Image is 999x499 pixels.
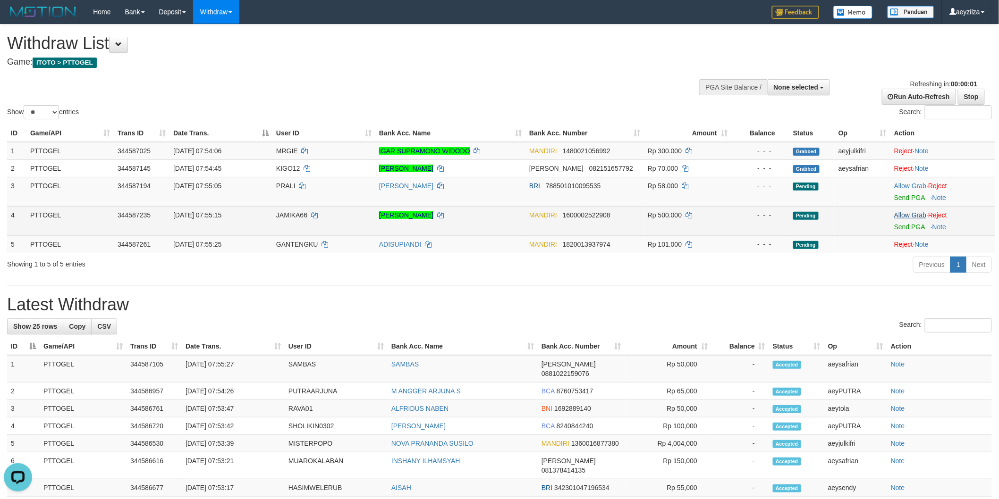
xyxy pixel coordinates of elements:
[735,164,786,173] div: - - -
[7,58,657,67] h4: Game:
[542,457,596,465] span: [PERSON_NAME]
[711,383,769,400] td: -
[285,452,388,479] td: MUAROKALABAN
[824,417,887,435] td: aeyPUTRA
[7,105,79,119] label: Show entries
[276,182,295,190] span: PRALI
[7,34,657,53] h1: Withdraw List
[793,212,819,220] span: Pending
[958,89,985,105] a: Stop
[7,142,26,160] td: 1
[379,211,433,219] a: [PERSON_NAME]
[26,142,114,160] td: PTTOGEL
[557,387,593,395] span: Copy 8760753417 to clipboard
[648,211,682,219] span: Rp 500.000
[833,6,873,19] img: Button%20Memo.svg
[793,241,819,249] span: Pending
[13,323,57,330] span: Show 25 rows
[915,241,929,248] a: Note
[97,323,111,330] span: CSV
[711,435,769,452] td: -
[24,105,59,119] select: Showentries
[7,383,40,400] td: 2
[7,355,40,383] td: 1
[542,370,589,377] span: Copy 0881022159076 to clipboard
[529,165,584,172] span: [PERSON_NAME]
[887,6,934,18] img: panduan.png
[773,361,801,369] span: Accepted
[182,417,285,435] td: [DATE] 07:53:42
[789,125,835,142] th: Status
[127,355,182,383] td: 344587105
[7,338,40,355] th: ID: activate to sort column descending
[910,80,977,88] span: Refreshing in:
[894,194,925,201] a: Send PGA
[391,440,474,447] a: NOVA PRANANDA SUSILO
[899,105,992,119] label: Search:
[529,241,557,248] span: MANDIRI
[735,146,786,156] div: - - -
[173,241,221,248] span: [DATE] 07:55:25
[379,241,421,248] a: ADISUPIANDI
[925,105,992,119] input: Search:
[835,159,890,177] td: aeysafrian
[182,383,285,400] td: [DATE] 07:54:26
[379,165,433,172] a: [PERSON_NAME]
[950,257,966,273] a: 1
[40,452,127,479] td: PTTOGEL
[127,417,182,435] td: 344586720
[379,147,470,155] a: IGAR SUPRAMONO WIDODO
[63,318,92,334] a: Copy
[118,211,151,219] span: 344587235
[887,338,992,355] th: Action
[127,452,182,479] td: 344586616
[7,435,40,452] td: 5
[7,295,992,314] h1: Latest Withdraw
[890,235,995,253] td: ·
[772,6,819,19] img: Feedback.jpg
[542,387,555,395] span: BCA
[648,182,678,190] span: Rp 58.000
[915,165,929,172] a: Note
[894,147,913,155] a: Reject
[542,405,552,412] span: BNI
[913,257,951,273] a: Previous
[118,147,151,155] span: 344587025
[951,80,977,88] strong: 00:00:01
[557,422,593,430] span: Copy 8240844240 to clipboard
[773,457,801,466] span: Accepted
[285,435,388,452] td: MISTERPOPO
[773,423,801,431] span: Accepted
[932,194,947,201] a: Note
[391,405,449,412] a: ALFRIDUS NABEN
[182,479,285,497] td: [DATE] 07:53:17
[891,405,905,412] a: Note
[891,440,905,447] a: Note
[589,165,633,172] span: Copy 082151657792 to clipboard
[711,479,769,497] td: -
[554,405,591,412] span: Copy 1692889140 to clipboard
[276,241,318,248] span: GANTENGKU
[625,417,711,435] td: Rp 100,000
[26,235,114,253] td: PTTOGEL
[542,422,555,430] span: BCA
[391,422,446,430] a: [PERSON_NAME]
[26,206,114,235] td: PTTOGEL
[932,223,947,231] a: Note
[118,182,151,190] span: 344587194
[773,388,801,396] span: Accepted
[546,182,601,190] span: Copy 788501010095535 to clipboard
[648,165,678,172] span: Rp 70.000
[966,257,992,273] a: Next
[7,5,79,19] img: MOTION_logo.png
[7,256,409,269] div: Showing 1 to 5 of 5 entries
[542,484,552,491] span: BRI
[542,466,585,474] span: Copy 081378414135 to clipboard
[182,355,285,383] td: [DATE] 07:55:27
[890,142,995,160] td: ·
[40,355,127,383] td: PTTOGEL
[648,147,682,155] span: Rp 300.000
[563,211,610,219] span: Copy 1600002522908 to clipboard
[735,240,786,249] div: - - -
[391,360,419,368] a: SAMBAS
